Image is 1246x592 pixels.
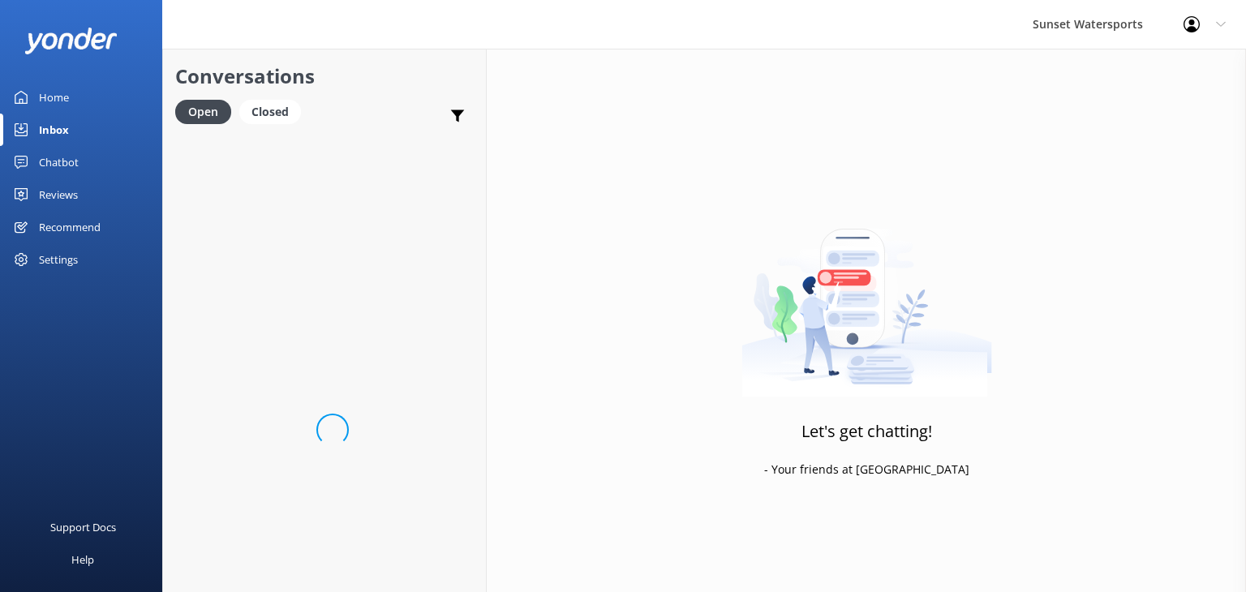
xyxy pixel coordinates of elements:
div: Help [71,543,94,576]
p: - Your friends at [GEOGRAPHIC_DATA] [764,461,969,478]
div: Inbox [39,114,69,146]
h2: Conversations [175,61,474,92]
div: Chatbot [39,146,79,178]
div: Closed [239,100,301,124]
div: Support Docs [50,511,116,543]
img: artwork of a man stealing a conversation from at giant smartphone [741,195,992,397]
a: Closed [239,102,309,120]
h3: Let's get chatting! [801,418,932,444]
div: Recommend [39,211,101,243]
div: Open [175,100,231,124]
img: yonder-white-logo.png [24,28,118,54]
div: Reviews [39,178,78,211]
div: Home [39,81,69,114]
div: Settings [39,243,78,276]
a: Open [175,102,239,120]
